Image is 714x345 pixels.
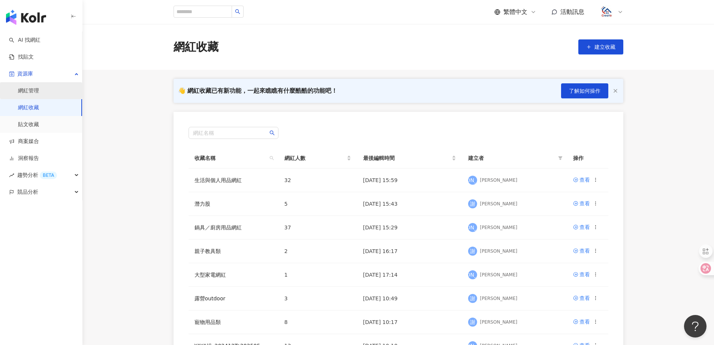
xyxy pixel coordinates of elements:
[573,247,590,255] a: 查看
[560,8,584,15] span: 活動訊息
[6,10,46,25] img: logo
[195,154,266,162] span: 收藏名稱
[17,167,57,184] span: 趨勢分析
[357,287,462,310] td: [DATE] 10:49
[480,272,518,278] div: [PERSON_NAME]
[480,295,518,302] div: [PERSON_NAME]
[9,138,39,145] a: 商案媒合
[235,9,240,14] span: search
[178,87,338,95] div: 👋 網紅收藏已有新功能，一起來瞧瞧有什麼酷酷的功能吧！
[451,223,494,232] span: [PERSON_NAME]
[579,247,590,255] div: 查看
[480,177,518,184] div: [PERSON_NAME]
[503,8,527,16] span: 繁體中文
[573,199,590,208] a: 查看
[573,294,590,302] a: 查看
[284,177,291,183] span: 32
[195,248,221,254] a: 親子教具類
[268,152,275,164] span: search
[363,154,450,162] span: 最後編輯時間
[284,224,291,231] span: 37
[9,155,39,162] a: 洞察報告
[284,248,288,254] span: 2
[18,87,39,95] a: 網紅管理
[9,36,40,44] a: searchAI 找網紅
[195,224,242,231] a: 鍋具／廚房用品網紅
[569,88,600,94] span: 了解如何操作
[480,201,518,207] div: [PERSON_NAME]
[470,247,475,255] span: 謝
[567,148,608,169] th: 操作
[195,295,226,301] a: 露營outdoor
[480,224,518,231] div: [PERSON_NAME]
[357,148,462,169] th: 最後編輯時間
[195,201,210,207] a: 潛力股
[357,169,462,192] td: [DATE] 15:59
[557,152,564,164] span: filter
[470,318,475,326] span: 謝
[17,65,33,82] span: 資源庫
[451,271,494,279] span: [PERSON_NAME]
[600,5,614,19] img: logo.png
[579,294,590,302] div: 查看
[573,318,590,326] a: 查看
[269,130,275,136] span: search
[284,319,288,325] span: 8
[558,156,563,160] span: filter
[357,216,462,240] td: [DATE] 15:29
[561,83,608,98] button: 了解如何操作
[357,240,462,263] td: [DATE] 16:17
[579,270,590,279] div: 查看
[18,104,39,111] a: 網紅收藏
[573,176,590,184] a: 查看
[579,176,590,184] div: 查看
[195,319,221,325] a: 寵物用品類
[470,200,475,208] span: 謝
[470,294,475,303] span: 謝
[357,192,462,216] td: [DATE] 15:43
[451,176,494,184] span: [PERSON_NAME]
[684,315,707,337] iframe: Help Scout Beacon - Open
[480,248,518,255] div: [PERSON_NAME]
[357,310,462,334] td: [DATE] 10:17
[573,223,590,231] a: 查看
[278,148,357,169] th: 網紅人數
[284,154,345,162] span: 網紅人數
[357,263,462,287] td: [DATE] 17:14
[18,121,39,128] a: 貼文收藏
[195,272,226,278] a: 大型家電網紅
[40,172,57,179] div: BETA
[594,44,615,50] span: 建立收藏
[468,154,555,162] span: 建立者
[284,272,288,278] span: 1
[284,201,288,207] span: 5
[578,39,623,54] button: 建立收藏
[195,177,242,183] a: 生活與個人用品網紅
[269,156,274,160] span: search
[579,318,590,326] div: 查看
[480,319,518,325] div: [PERSON_NAME]
[17,184,38,200] span: 競品分析
[284,295,288,301] span: 3
[9,53,34,61] a: 找貼文
[579,199,590,208] div: 查看
[579,223,590,231] div: 查看
[573,270,590,279] a: 查看
[174,39,219,55] div: 網紅收藏
[9,173,14,178] span: rise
